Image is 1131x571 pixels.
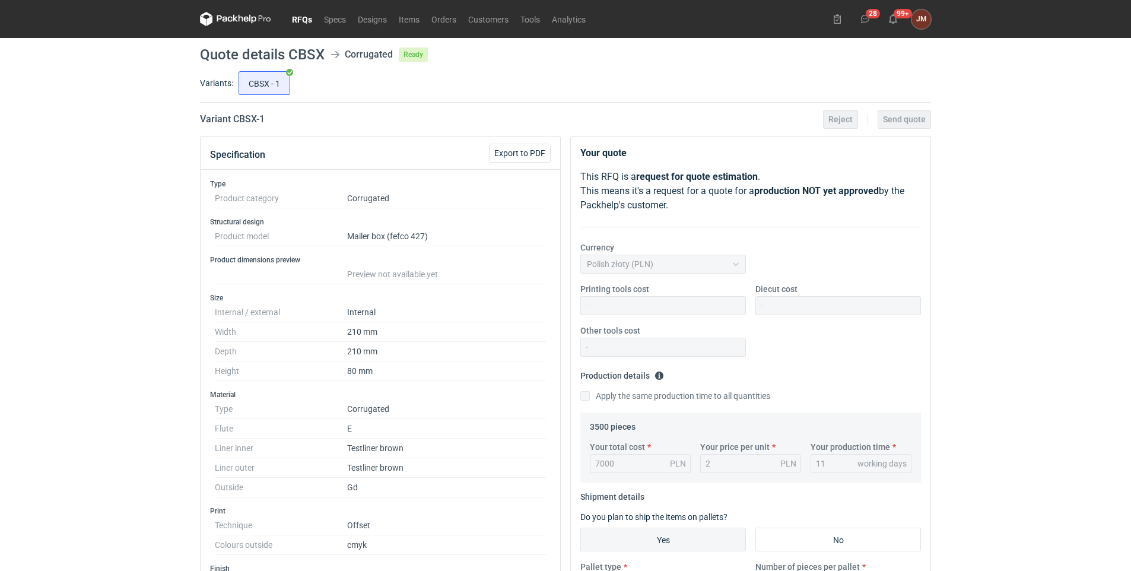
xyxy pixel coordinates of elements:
label: CBSX - 1 [239,71,290,95]
label: Do you plan to ship the items on pallets? [580,512,727,522]
dd: Mailer box (fefco 427) [347,227,546,246]
dt: Internal / external [215,303,347,322]
dd: Testliner brown [347,439,546,458]
label: Your production time [811,441,890,453]
dt: Colours outside [215,535,347,555]
button: Reject [823,110,858,129]
dt: Technique [215,516,347,535]
p: This RFQ is a . This means it's a request for a quote for a by the Packhelp's customer. [580,170,921,212]
label: Apply the same production time to all quantities [580,390,770,402]
h3: Structural design [210,217,551,227]
dd: 210 mm [347,322,546,342]
button: 28 [856,9,875,28]
dd: Gd [347,478,546,497]
dt: Liner inner [215,439,347,458]
dd: 80 mm [347,361,546,381]
h3: Material [210,390,551,399]
dd: cmyk [347,535,546,555]
span: Reject [828,115,853,123]
dt: Depth [215,342,347,361]
label: Your total cost [590,441,645,453]
a: Analytics [546,12,592,26]
dd: Testliner brown [347,458,546,478]
span: Export to PDF [494,149,545,157]
dt: Width [215,322,347,342]
strong: production NOT yet approved [754,185,879,196]
div: PLN [670,458,686,470]
dd: E [347,419,546,439]
label: Other tools cost [580,325,640,337]
button: JM [911,9,931,29]
dt: Outside [215,478,347,497]
div: Corrugated [345,47,393,62]
h3: Print [210,506,551,516]
dt: Type [215,399,347,419]
legend: Shipment details [580,487,644,502]
button: Export to PDF [489,144,551,163]
button: Send quote [878,110,931,129]
div: JOANNA MOCZAŁA [911,9,931,29]
a: Designs [352,12,393,26]
a: Orders [425,12,462,26]
label: Variants: [200,77,233,89]
label: Printing tools cost [580,283,649,295]
dt: Product category [215,189,347,208]
div: PLN [780,458,796,470]
span: Send quote [883,115,926,123]
label: Your price per unit [700,441,770,453]
legend: 3500 pieces [590,417,636,432]
legend: Production details [580,366,664,380]
a: Items [393,12,425,26]
span: Ready [399,47,428,62]
h1: Quote details CBSX [200,47,325,62]
dt: Liner outer [215,458,347,478]
a: Tools [514,12,546,26]
a: RFQs [286,12,318,26]
a: Customers [462,12,514,26]
a: Specs [318,12,352,26]
button: Specification [210,141,265,169]
svg: Packhelp Pro [200,12,271,26]
h2: Variant CBSX - 1 [200,112,265,126]
dt: Product model [215,227,347,246]
label: Diecut cost [755,283,798,295]
h3: Type [210,179,551,189]
dt: Height [215,361,347,381]
strong: request for quote estimation [636,171,758,182]
div: working days [857,458,907,470]
dd: Offset [347,516,546,535]
dd: 210 mm [347,342,546,361]
strong: Your quote [580,147,627,158]
dd: Internal [347,303,546,322]
dd: Corrugated [347,189,546,208]
button: 99+ [884,9,903,28]
label: Currency [580,242,614,253]
span: Preview not available yet. [347,269,440,279]
dd: Corrugated [347,399,546,419]
dt: Flute [215,419,347,439]
h3: Product dimensions preview [210,255,551,265]
h3: Size [210,293,551,303]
